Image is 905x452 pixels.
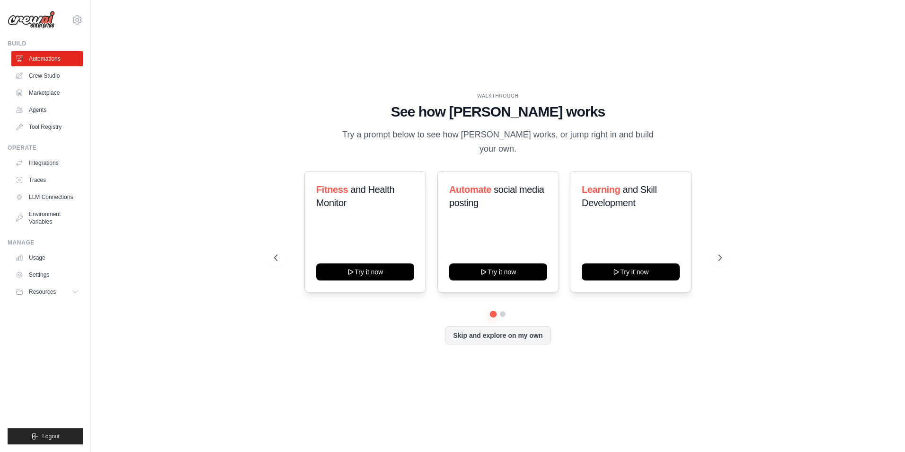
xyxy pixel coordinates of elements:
a: Agents [11,102,83,118]
span: Automate [449,184,491,195]
a: Integrations [11,155,83,171]
a: Crew Studio [11,68,83,83]
button: Try it now [582,263,680,280]
span: Learning [582,184,620,195]
span: and Health Monitor [316,184,394,208]
a: Settings [11,267,83,282]
a: Automations [11,51,83,66]
a: Tool Registry [11,119,83,135]
a: LLM Connections [11,190,83,205]
a: Marketplace [11,85,83,100]
div: WALKTHROUGH [274,92,722,99]
button: Resources [11,284,83,299]
a: Traces [11,172,83,188]
button: Logout [8,428,83,444]
a: Environment Variables [11,207,83,229]
img: Logo [8,11,55,29]
span: Fitness [316,184,348,195]
p: Try a prompt below to see how [PERSON_NAME] works, or jump right in and build your own. [339,128,657,156]
button: Skip and explore on my own [445,326,550,344]
button: Try it now [316,263,414,280]
h1: See how [PERSON_NAME] works [274,103,722,120]
div: Manage [8,239,83,246]
span: social media posting [449,184,544,208]
span: Logout [42,433,60,440]
button: Try it now [449,263,547,280]
span: Resources [29,288,56,296]
div: Build [8,40,83,47]
a: Usage [11,250,83,265]
span: and Skill Development [582,184,657,208]
div: Operate [8,144,83,152]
